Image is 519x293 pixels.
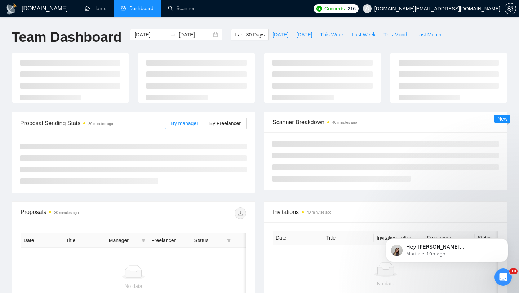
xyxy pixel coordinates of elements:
a: setting [505,6,516,12]
div: No data [279,280,493,288]
th: Invitation Letter [374,231,424,245]
th: Title [63,233,106,248]
th: Title [323,231,374,245]
span: Manager [109,236,138,244]
a: homeHome [85,5,106,12]
span: By manager [171,121,198,126]
span: This Week [320,31,344,39]
span: New [497,116,507,122]
span: 216 [347,5,355,13]
th: Manager [106,233,148,248]
button: [DATE] [292,29,316,40]
span: Status [194,236,224,244]
time: 40 minutes ago [307,210,331,214]
img: upwork-logo.png [316,6,322,12]
iframe: Intercom notifications message [375,223,519,274]
span: Last Month [416,31,441,39]
span: Invitations [273,207,498,217]
time: 30 minutes ago [54,211,79,215]
span: [DATE] [296,31,312,39]
h1: Team Dashboard [12,29,121,46]
button: [DATE] [269,29,292,40]
button: This Week [316,29,348,40]
img: logo [6,3,17,15]
span: filter [140,235,147,246]
span: [DATE] [272,31,288,39]
span: 10 [509,268,518,274]
span: Last 30 Days [235,31,265,39]
button: This Month [380,29,412,40]
th: Freelancer [148,233,191,248]
span: filter [225,235,232,246]
th: Date [273,231,323,245]
button: Last Month [412,29,445,40]
span: user [365,6,370,11]
input: End date [179,31,212,39]
time: 40 minutes ago [332,121,357,124]
span: Dashboard [129,5,154,12]
p: Message from Mariia, sent 19h ago [31,28,124,34]
span: Scanner Breakdown [272,118,499,127]
div: Proposals [21,207,133,219]
span: dashboard [121,6,126,11]
iframe: Intercom live chat [494,268,512,286]
input: Start date [134,31,167,39]
span: Proposal Sending Stats [20,119,165,128]
th: Date [21,233,63,248]
span: filter [227,238,231,242]
div: No data [26,282,240,290]
span: By Freelancer [209,121,241,126]
span: swap-right [170,32,176,38]
button: setting [505,3,516,14]
span: filter [141,238,146,242]
span: This Month [383,31,408,39]
span: Hey [PERSON_NAME][EMAIL_ADDRESS][DOMAIN_NAME], Looks like your Upwork agency FutureSells ran out ... [31,21,124,127]
span: to [170,32,176,38]
time: 30 minutes ago [88,122,113,126]
a: searchScanner [168,5,195,12]
button: Last 30 Days [231,29,269,40]
button: Last Week [348,29,380,40]
span: Last Week [352,31,376,39]
span: Connects: [324,5,346,13]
